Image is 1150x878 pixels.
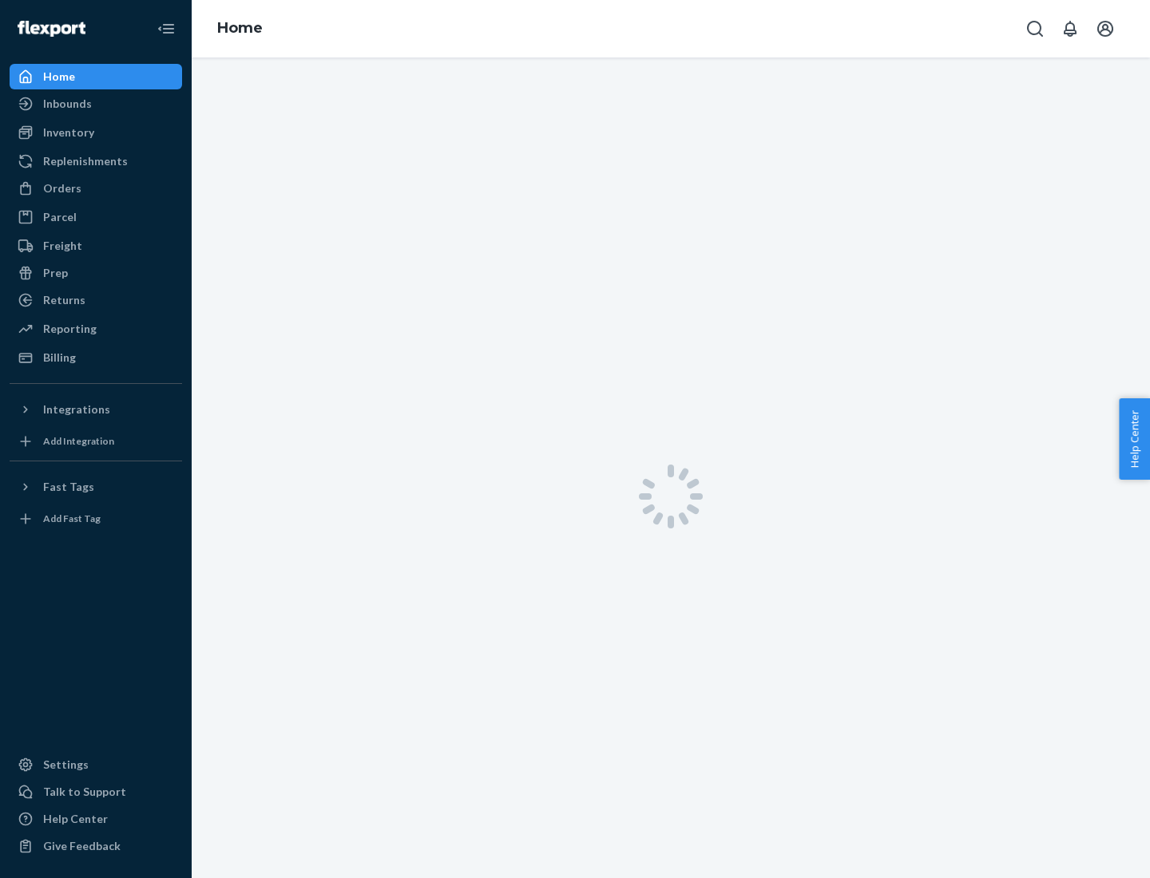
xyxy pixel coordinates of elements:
button: Open notifications [1054,13,1086,45]
button: Integrations [10,397,182,422]
a: Settings [10,752,182,777]
a: Reporting [10,316,182,342]
div: Add Fast Tag [43,512,101,525]
a: Billing [10,345,182,370]
div: Billing [43,350,76,366]
div: Prep [43,265,68,281]
button: Fast Tags [10,474,182,500]
a: Home [10,64,182,89]
div: Inbounds [43,96,92,112]
button: Give Feedback [10,833,182,859]
a: Talk to Support [10,779,182,805]
a: Prep [10,260,182,286]
a: Help Center [10,806,182,832]
div: Talk to Support [43,784,126,800]
a: Add Fast Tag [10,506,182,532]
div: Fast Tags [43,479,94,495]
div: Reporting [43,321,97,337]
div: Returns [43,292,85,308]
img: Flexport logo [18,21,85,37]
div: Help Center [43,811,108,827]
div: Replenishments [43,153,128,169]
a: Home [217,19,263,37]
div: Orders [43,180,81,196]
div: Add Integration [43,434,114,448]
a: Inbounds [10,91,182,117]
div: Settings [43,757,89,773]
button: Help Center [1119,398,1150,480]
a: Freight [10,233,182,259]
div: Freight [43,238,82,254]
a: Inventory [10,120,182,145]
a: Add Integration [10,429,182,454]
button: Close Navigation [150,13,182,45]
div: Integrations [43,401,110,417]
a: Orders [10,176,182,201]
div: Give Feedback [43,838,121,854]
button: Open Search Box [1019,13,1051,45]
div: Inventory [43,125,94,140]
a: Parcel [10,204,182,230]
div: Parcel [43,209,77,225]
a: Returns [10,287,182,313]
div: Home [43,69,75,85]
ol: breadcrumbs [204,6,276,52]
button: Open account menu [1089,13,1121,45]
a: Replenishments [10,148,182,174]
